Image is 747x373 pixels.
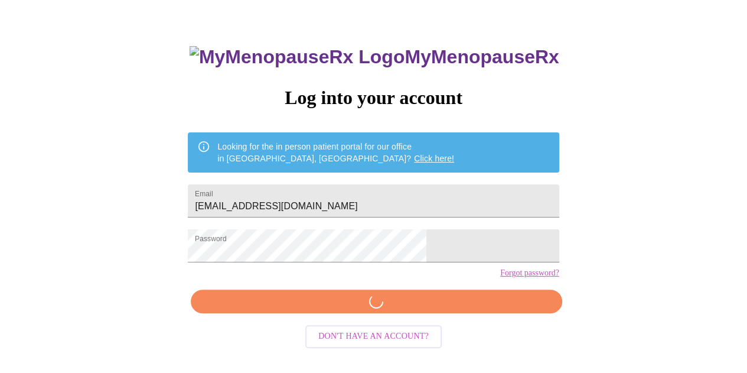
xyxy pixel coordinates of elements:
[217,136,454,169] div: Looking for the in person patient portal for our office in [GEOGRAPHIC_DATA], [GEOGRAPHIC_DATA]?
[318,329,429,344] span: Don't have an account?
[414,154,454,163] a: Click here!
[188,87,559,109] h3: Log into your account
[305,325,442,348] button: Don't have an account?
[190,46,559,68] h3: MyMenopauseRx
[302,330,445,340] a: Don't have an account?
[500,268,559,278] a: Forgot password?
[190,46,405,68] img: MyMenopauseRx Logo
